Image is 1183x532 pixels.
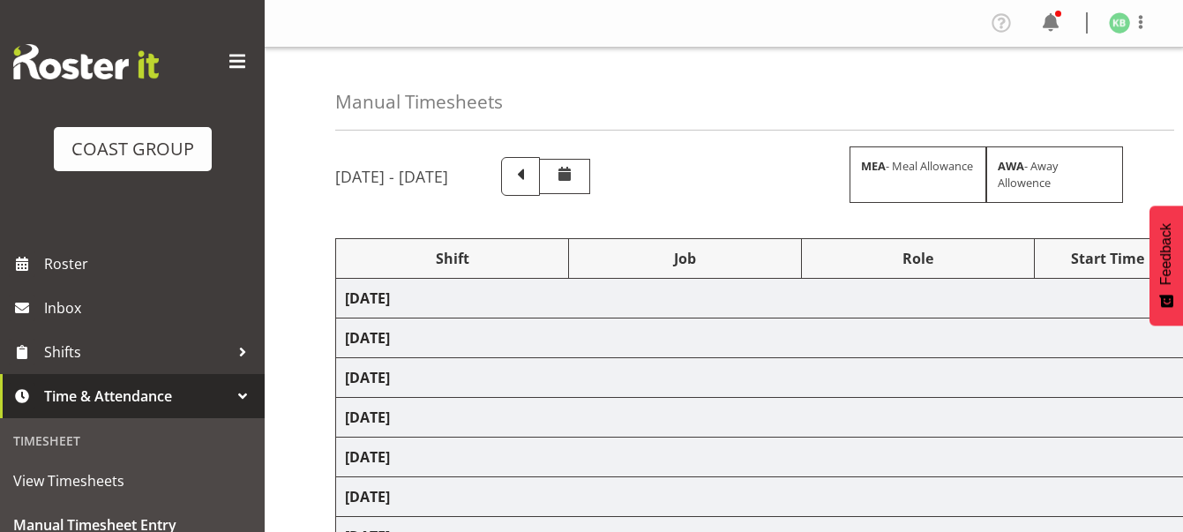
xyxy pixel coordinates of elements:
[335,167,448,186] h5: [DATE] - [DATE]
[335,92,503,112] h4: Manual Timesheets
[4,423,260,459] div: Timesheet
[986,146,1123,203] div: - Away Allowence
[44,383,229,409] span: Time & Attendance
[1158,223,1174,285] span: Feedback
[578,248,792,269] div: Job
[998,158,1024,174] strong: AWA
[1149,206,1183,326] button: Feedback - Show survey
[44,339,229,365] span: Shifts
[861,158,886,174] strong: MEA
[13,44,159,79] img: Rosterit website logo
[71,136,194,162] div: COAST GROUP
[811,248,1025,269] div: Role
[345,248,559,269] div: Shift
[850,146,986,203] div: - Meal Allowance
[13,468,251,494] span: View Timesheets
[44,295,256,321] span: Inbox
[1044,248,1172,269] div: Start Time
[4,459,260,503] a: View Timesheets
[1109,12,1130,34] img: kieran-bauer1154.jpg
[44,251,256,277] span: Roster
